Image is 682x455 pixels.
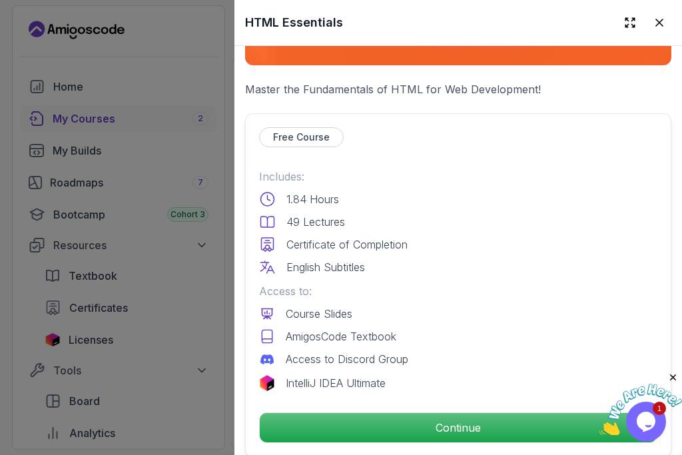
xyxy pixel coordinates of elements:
p: Course Slides [286,306,352,322]
p: Access to Discord Group [286,351,408,367]
p: Master the Fundamentals of HTML for Web Development! [245,81,671,97]
p: Includes: [259,169,657,185]
h2: HTML Essentials [245,13,343,32]
iframe: chat widget [599,372,682,435]
p: AmigosCode Textbook [286,328,396,344]
p: English Subtitles [286,259,365,275]
button: Continue [259,412,657,443]
img: jetbrains logo [259,375,275,391]
p: Certificate of Completion [286,236,408,252]
p: Continue [260,413,657,442]
p: 49 Lectures [286,214,345,230]
p: 1.84 Hours [286,191,339,207]
button: Expand drawer [618,11,642,35]
p: Free Course [273,131,330,144]
p: IntelliJ IDEA Ultimate [286,375,386,391]
p: Access to: [259,283,657,299]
